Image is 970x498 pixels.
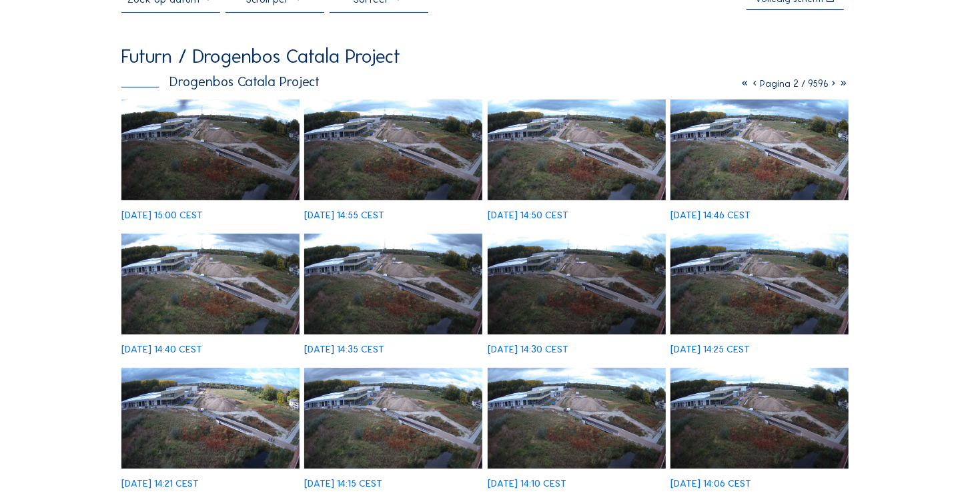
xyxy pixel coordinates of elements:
[488,368,666,469] img: image_53772742
[670,344,750,354] div: [DATE] 14:25 CEST
[121,479,199,489] div: [DATE] 14:21 CEST
[304,210,384,220] div: [DATE] 14:55 CEST
[670,99,849,200] img: image_53773771
[488,99,666,200] img: image_53773891
[121,234,300,334] img: image_53773606
[304,234,482,334] img: image_53773446
[121,368,300,469] img: image_53773048
[304,479,382,489] div: [DATE] 14:15 CEST
[488,234,666,334] img: image_53773314
[121,344,202,354] div: [DATE] 14:40 CEST
[121,210,203,220] div: [DATE] 15:00 CEST
[670,479,751,489] div: [DATE] 14:06 CEST
[488,344,568,354] div: [DATE] 14:30 CEST
[121,47,400,66] div: Futurn / Drogenbos Catala Project
[121,99,300,200] img: image_53774172
[488,479,566,489] div: [DATE] 14:10 CEST
[488,210,568,220] div: [DATE] 14:50 CEST
[760,77,829,89] span: Pagina 2 / 9596
[670,368,849,469] img: image_53772595
[304,344,384,354] div: [DATE] 14:35 CEST
[670,210,751,220] div: [DATE] 14:46 CEST
[304,368,482,469] img: image_53772873
[304,99,482,200] img: image_53774039
[121,75,320,88] div: Drogenbos Catala Project
[670,234,849,334] img: image_53773171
